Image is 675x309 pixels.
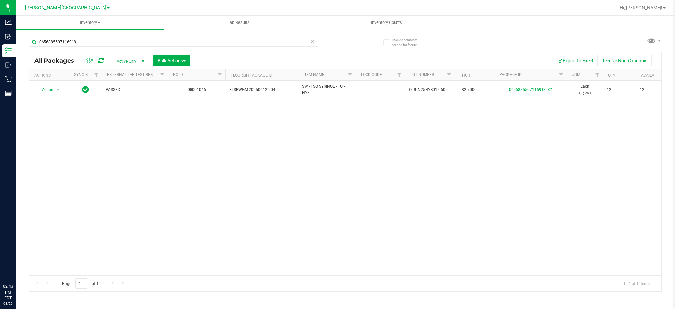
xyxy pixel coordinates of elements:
[29,37,318,47] input: Search Package ID, Item Name, SKU, Lot or Part Number...
[572,72,580,77] a: UOM
[5,62,12,68] inline-svg: Outbound
[394,69,405,80] a: Filter
[460,73,471,77] a: THC%
[392,37,425,47] span: Include items not tagged for facility
[362,20,411,26] span: Inventory Counts
[16,16,164,30] a: Inventory
[509,87,546,92] a: 0656885507116918
[157,69,168,80] a: Filter
[640,87,665,93] span: 12
[54,85,62,94] span: select
[173,72,183,77] a: PO ID
[608,73,615,77] a: Qty
[620,5,662,10] span: Hi, [PERSON_NAME]!
[3,301,13,306] p: 08/25
[547,87,552,92] span: Sync from Compliance System
[36,85,54,94] span: Action
[82,85,89,94] span: In Sync
[556,69,567,80] a: Filter
[312,16,461,30] a: Inventory Counts
[25,5,106,11] span: [PERSON_NAME][GEOGRAPHIC_DATA]
[34,73,66,77] div: Actions
[3,283,13,301] p: 02:43 PM EDT
[302,83,352,96] span: SW - FSO SYRINGE - 1G - HYB
[106,87,164,93] span: PASSED
[597,55,652,66] button: Receive Non-Cannabis
[607,87,632,93] span: 12
[618,278,655,288] span: 1 - 1 of 1 items
[499,72,522,77] a: Package ID
[229,87,294,93] span: FLSRWGM-20250612-2045
[444,69,455,80] a: Filter
[410,72,434,77] a: Lot Number
[56,278,104,289] span: Page of 1
[107,72,159,77] a: External Lab Test Result
[592,69,603,80] a: Filter
[158,58,186,63] span: Bulk Actions
[361,72,382,77] a: Lock Code
[310,37,315,46] span: Clear
[345,69,356,80] a: Filter
[75,278,87,289] input: 1
[5,90,12,97] inline-svg: Reports
[153,55,190,66] button: Bulk Actions
[7,256,26,276] iframe: Resource center
[188,87,206,92] a: 00001046
[553,55,597,66] button: Export to Excel
[231,73,272,77] a: Flourish Package ID
[16,20,164,26] span: Inventory
[34,57,81,64] span: All Packages
[5,76,12,82] inline-svg: Retail
[5,19,12,26] inline-svg: Analytics
[458,85,480,95] span: 82.7000
[219,20,258,26] span: Lab Results
[5,33,12,40] inline-svg: Inbound
[571,83,599,96] span: Each
[215,69,225,80] a: Filter
[164,16,312,30] a: Lab Results
[641,73,661,77] a: Available
[91,69,102,80] a: Filter
[5,47,12,54] inline-svg: Inventory
[409,87,451,93] span: O-JUN25HYB01-0605
[74,72,100,77] a: Sync Status
[303,72,324,77] a: Item Name
[571,90,599,96] p: (1 g ea.)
